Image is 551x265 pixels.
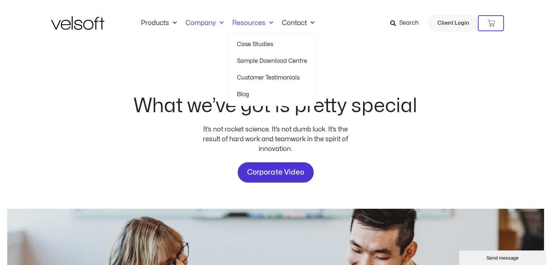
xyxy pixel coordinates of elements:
[134,96,417,116] h2: What we’ve got is pretty special
[237,53,307,69] a: Sample Download Centre
[51,16,104,30] img: Velsoft Training Materials
[247,167,304,178] span: Corporate Video
[277,19,319,27] a: ContactMenu Toggle
[237,36,307,53] a: Case Studies
[428,15,478,32] a: Client Login
[200,125,352,154] div: It’s not rocket science. It’s not dumb luck. It’s the result of hard work and teamwork in the spi...
[228,33,316,106] ul: ResourcesMenu Toggle
[181,19,228,27] a: CompanyMenu Toggle
[137,19,181,27] a: ProductsMenu Toggle
[228,19,277,27] a: ResourcesMenu Toggle
[137,19,319,27] nav: Menu
[459,249,547,265] iframe: chat widget
[399,19,418,28] span: Search
[237,86,307,103] a: Blog
[437,19,469,28] span: Client Login
[237,69,307,86] a: Customer Testimonials
[238,162,314,183] a: Corporate Video
[390,17,423,29] a: Search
